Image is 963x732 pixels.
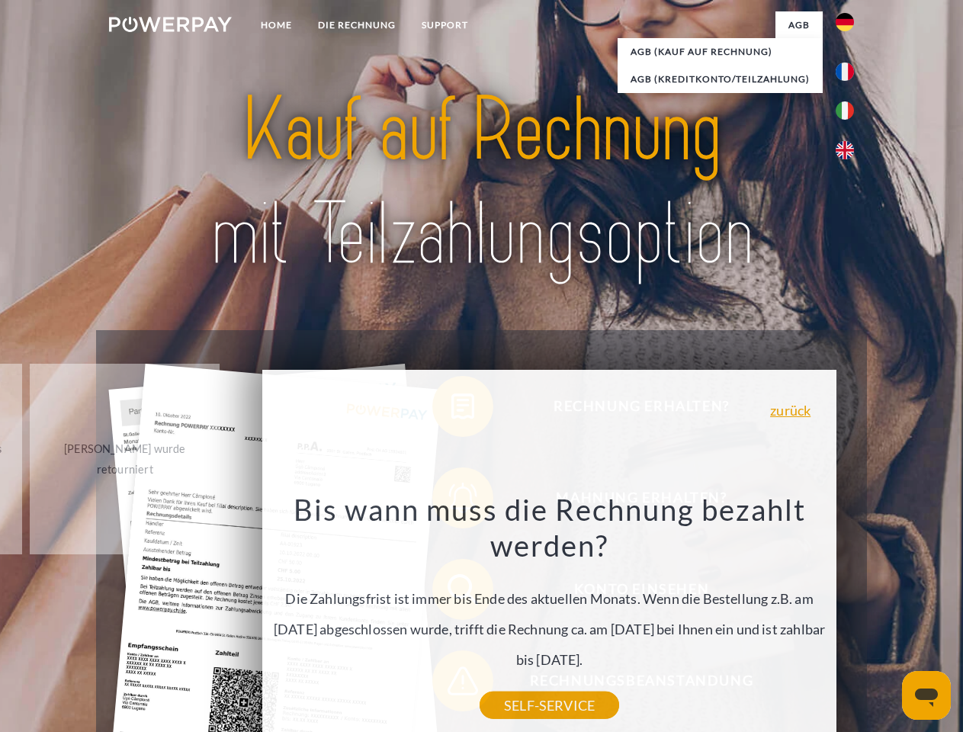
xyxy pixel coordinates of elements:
[271,491,828,564] h3: Bis wann muss die Rechnung bezahlt werden?
[271,491,828,705] div: Die Zahlungsfrist ist immer bis Ende des aktuellen Monats. Wenn die Bestellung z.B. am [DATE] abg...
[902,671,951,720] iframe: Schaltfläche zum Öffnen des Messaging-Fensters
[39,438,210,480] div: [PERSON_NAME] wurde retourniert
[248,11,305,39] a: Home
[836,13,854,31] img: de
[409,11,481,39] a: SUPPORT
[305,11,409,39] a: DIE RECHNUNG
[618,66,823,93] a: AGB (Kreditkonto/Teilzahlung)
[836,63,854,81] img: fr
[480,692,619,719] a: SELF-SERVICE
[109,17,232,32] img: logo-powerpay-white.svg
[775,11,823,39] a: agb
[770,403,811,417] a: zurück
[146,73,817,292] img: title-powerpay_de.svg
[836,101,854,120] img: it
[618,38,823,66] a: AGB (Kauf auf Rechnung)
[836,141,854,159] img: en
